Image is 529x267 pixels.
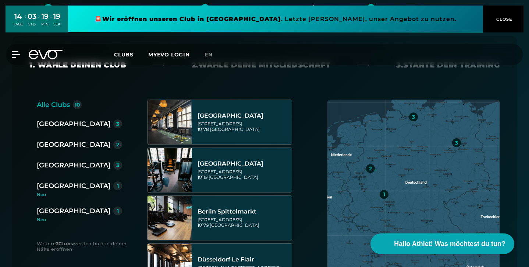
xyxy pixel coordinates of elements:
[117,208,119,214] div: 1
[37,119,110,129] div: [GEOGRAPHIC_DATA]
[75,102,80,107] div: 10
[148,196,192,240] img: Berlin Spittelmarkt
[13,22,23,27] div: TAGE
[37,139,110,150] div: [GEOGRAPHIC_DATA]
[37,218,122,222] div: Neu
[369,166,372,171] div: 2
[148,100,192,144] img: Berlin Alexanderplatz
[198,112,290,119] div: [GEOGRAPHIC_DATA]
[41,11,49,22] div: 19
[28,11,36,22] div: 03
[116,163,119,168] div: 3
[198,217,290,228] div: [STREET_ADDRESS] 10179 [GEOGRAPHIC_DATA]
[148,51,190,58] a: MYEVO LOGIN
[198,169,290,180] div: [STREET_ADDRESS] 10119 [GEOGRAPHIC_DATA]
[455,140,458,145] div: 3
[114,51,148,58] a: Clubs
[116,142,119,147] div: 2
[53,22,60,27] div: SEK
[198,256,290,263] div: Düsseldorf Le Flair
[50,12,52,31] div: :
[37,181,110,191] div: [GEOGRAPHIC_DATA]
[148,148,192,192] img: Berlin Rosenthaler Platz
[28,22,36,27] div: STD
[37,160,110,170] div: [GEOGRAPHIC_DATA]
[205,51,213,58] span: en
[37,241,132,252] div: Weitere werden bald in deiner Nähe eröffnen
[394,239,505,249] span: Hallo Athlet! Was möchtest du tun?
[25,12,26,31] div: :
[383,192,385,197] div: 1
[205,51,221,59] a: en
[13,11,23,22] div: 14
[53,11,60,22] div: 19
[114,51,134,58] span: Clubs
[56,241,59,246] strong: 3
[58,241,73,246] strong: Clubs
[198,121,290,132] div: [STREET_ADDRESS] 10178 [GEOGRAPHIC_DATA]
[117,183,119,188] div: 1
[37,100,70,110] div: Alle Clubs
[483,6,523,32] button: CLOSE
[198,208,290,215] div: Berlin Spittelmarkt
[494,16,512,22] span: CLOSE
[37,193,128,197] div: Neu
[116,121,119,126] div: 3
[38,12,39,31] div: :
[370,233,514,254] button: Hallo Athlet! Was möchtest du tun?
[37,206,110,216] div: [GEOGRAPHIC_DATA]
[198,160,290,167] div: [GEOGRAPHIC_DATA]
[41,22,49,27] div: MIN
[412,114,415,119] div: 3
